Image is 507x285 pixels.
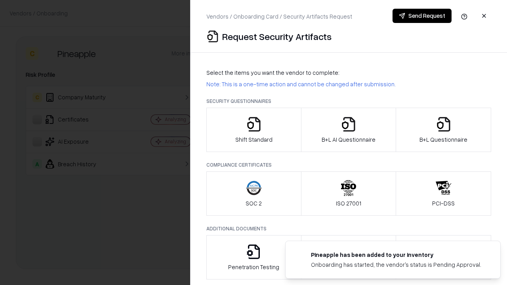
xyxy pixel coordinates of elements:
p: ISO 27001 [336,199,361,207]
p: Compliance Certificates [206,161,491,168]
p: Select the items you want the vendor to complete: [206,68,491,77]
p: Security Questionnaires [206,98,491,104]
button: Penetration Testing [206,235,301,279]
button: Send Request [393,9,452,23]
button: Shift Standard [206,108,301,152]
p: Request Security Artifacts [222,30,332,43]
p: Additional Documents [206,225,491,232]
p: Vendors / Onboarding Card / Security Artifacts Request [206,12,352,21]
button: B+L AI Questionnaire [301,108,396,152]
button: Privacy Policy [301,235,396,279]
p: SOC 2 [246,199,262,207]
p: B+L Questionnaire [419,135,467,144]
p: Shift Standard [235,135,273,144]
p: Penetration Testing [228,263,279,271]
img: pineappleenergy.com [295,251,305,260]
button: PCI-DSS [396,171,491,216]
button: Data Processing Agreement [396,235,491,279]
p: PCI-DSS [432,199,455,207]
button: B+L Questionnaire [396,108,491,152]
div: Pineapple has been added to your inventory [311,251,481,259]
button: SOC 2 [206,171,301,216]
p: B+L AI Questionnaire [322,135,375,144]
p: Note: This is a one-time action and cannot be changed after submission. [206,80,491,88]
button: ISO 27001 [301,171,396,216]
div: Onboarding has started, the vendor's status is Pending Approval. [311,260,481,269]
